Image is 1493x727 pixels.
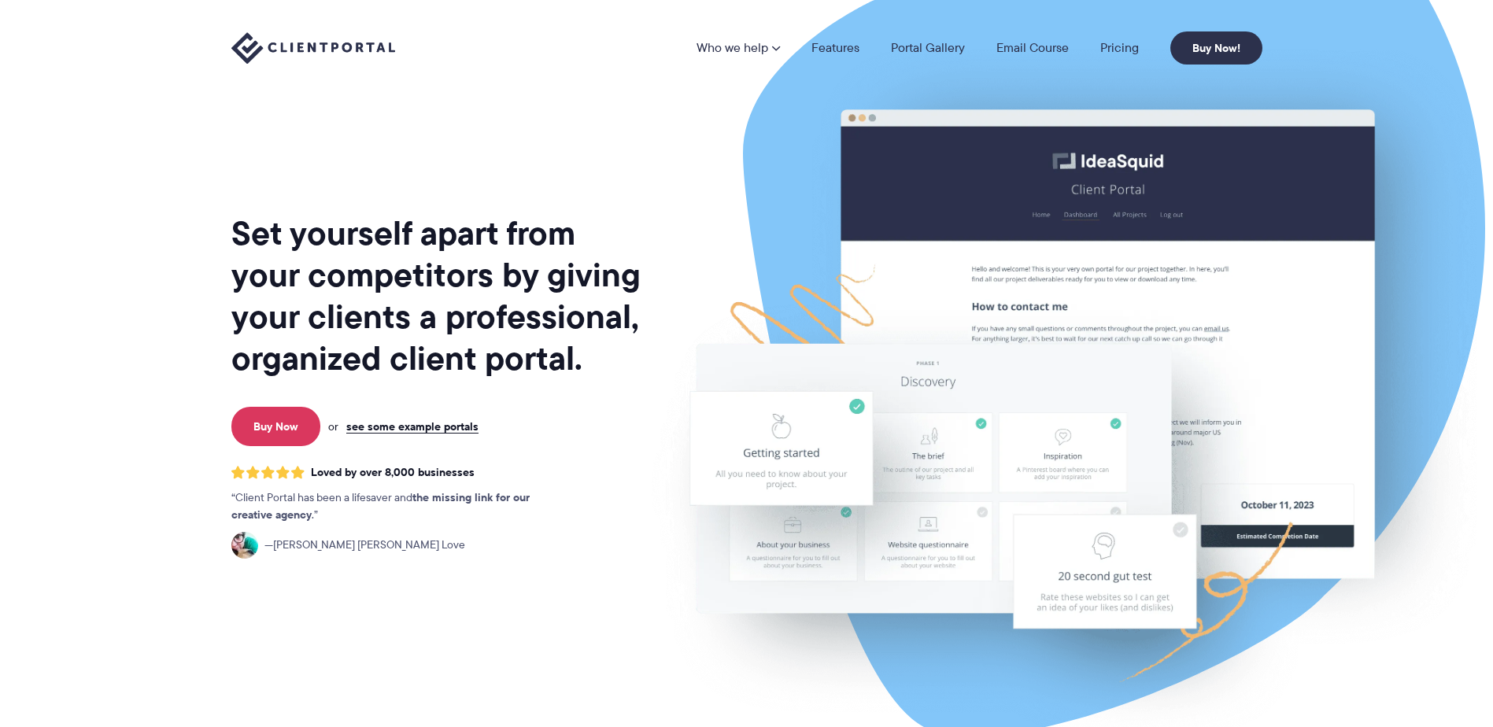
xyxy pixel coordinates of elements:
p: Client Portal has been a lifesaver and . [231,489,562,524]
span: or [328,419,338,434]
span: [PERSON_NAME] [PERSON_NAME] Love [264,537,465,554]
a: Portal Gallery [891,42,965,54]
a: see some example portals [346,419,479,434]
a: Buy Now! [1170,31,1262,65]
a: Features [811,42,859,54]
a: Pricing [1100,42,1139,54]
a: Who we help [697,42,780,54]
span: Loved by over 8,000 businesses [311,466,475,479]
strong: the missing link for our creative agency [231,489,530,523]
h1: Set yourself apart from your competitors by giving your clients a professional, organized client ... [231,212,644,379]
a: Buy Now [231,407,320,446]
a: Email Course [996,42,1069,54]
